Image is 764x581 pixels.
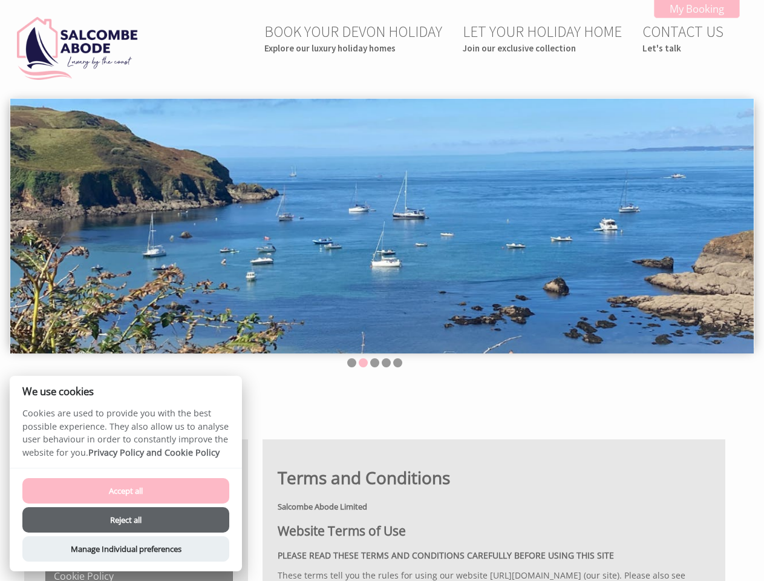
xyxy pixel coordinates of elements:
[463,42,622,54] small: Join our exclusive collection
[463,22,622,54] a: LET YOUR HOLIDAY HOMEJoin our exclusive collection
[278,550,614,561] strong: PLEASE READ THESE TERMS AND CONDITIONS CAREFULLY BEFORE USING THIS SITE
[278,501,367,512] strong: Salcombe Abode Limited
[278,522,710,539] h2: Website Terms of Use
[24,405,725,428] h1: Terms and Conditions
[10,386,242,397] h2: We use cookies
[22,536,229,562] button: Manage Individual preferences
[22,478,229,504] button: Accept all
[278,466,710,489] h1: Terms and Conditions
[264,22,442,54] a: BOOK YOUR DEVON HOLIDAYExplore our luxury holiday homes
[88,447,220,458] a: Privacy Policy and Cookie Policy
[22,507,229,533] button: Reject all
[642,42,723,54] small: Let's talk
[642,22,723,54] a: CONTACT USLet's talk
[264,42,442,54] small: Explore our luxury holiday homes
[10,407,242,468] p: Cookies are used to provide you with the best possible experience. They also allow us to analyse ...
[17,17,138,80] img: Salcombe Abode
